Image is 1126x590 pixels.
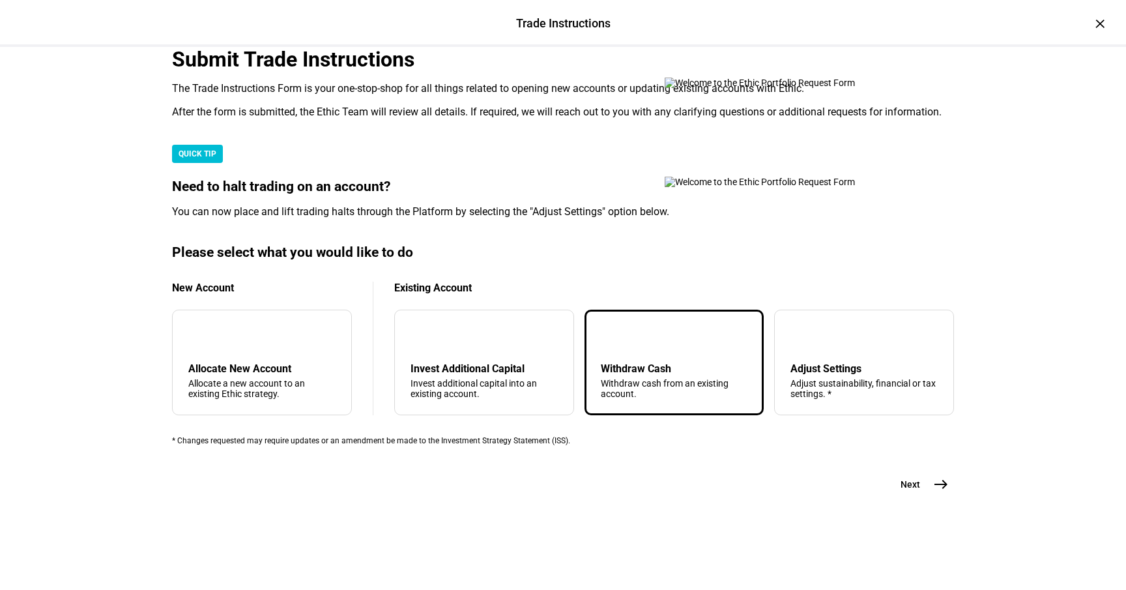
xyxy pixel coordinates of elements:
[901,478,920,491] span: Next
[790,362,938,375] div: Adjust Settings
[188,378,336,399] div: Allocate a new account to an existing Ethic strategy.
[411,362,558,375] div: Invest Additional Capital
[601,378,748,399] div: Withdraw cash from an existing account.
[172,47,954,72] div: Submit Trade Instructions
[172,145,223,163] div: QUICK TIP
[188,362,336,375] div: Allocate New Account
[790,378,938,399] div: Adjust sustainability, financial or tax settings. *
[172,205,954,218] div: You can now place and lift trading halts through the Platform by selecting the "Adjust Settings" ...
[411,378,558,399] div: Invest additional capital into an existing account.
[172,179,954,195] div: Need to halt trading on an account?
[172,282,352,294] div: New Account
[665,78,899,88] img: Welcome to the Ethic Portfolio Request Form
[394,282,954,294] div: Existing Account
[885,471,954,497] button: Next
[172,82,954,95] div: The Trade Instructions Form is your one-stop-shop for all things related to opening new accounts ...
[790,326,811,347] mat-icon: tune
[172,436,954,445] div: * Changes requested may require updates or an amendment be made to the Investment Strategy Statem...
[172,106,954,119] div: After the form is submitted, the Ethic Team will review all details. If required, we will reach o...
[191,329,207,344] mat-icon: add
[601,362,748,375] div: Withdraw Cash
[933,477,949,492] mat-icon: east
[172,244,954,261] div: Please select what you would like to do
[665,177,899,187] img: Welcome to the Ethic Portfolio Request Form
[413,329,429,344] mat-icon: arrow_downward
[603,329,619,344] mat-icon: arrow_upward
[1090,13,1110,34] div: ×
[516,15,611,32] div: Trade Instructions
